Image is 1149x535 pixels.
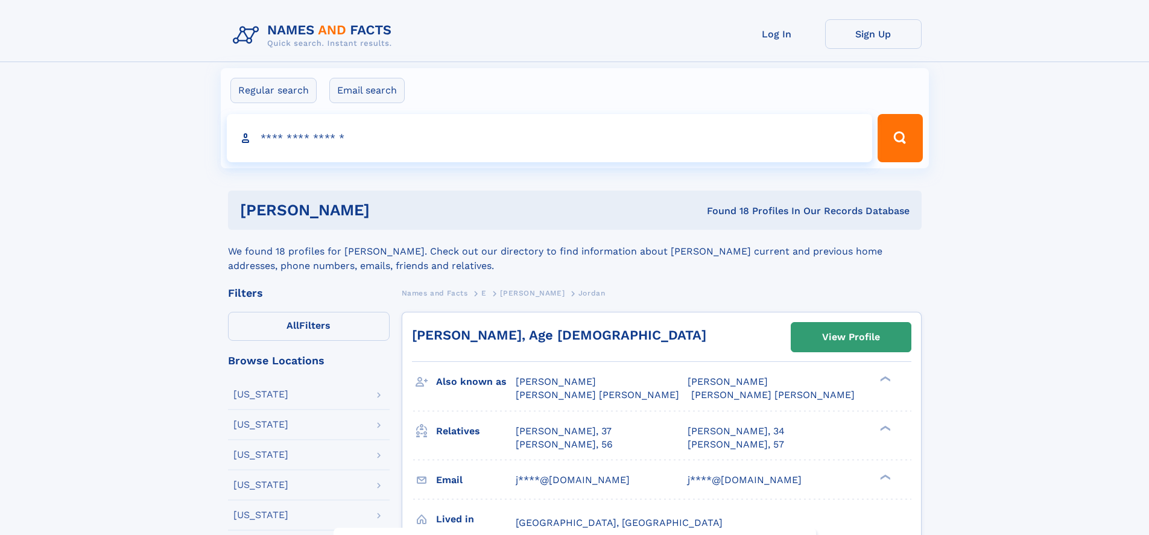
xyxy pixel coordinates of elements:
[877,473,891,481] div: ❯
[791,323,911,352] a: View Profile
[286,320,299,331] span: All
[227,114,873,162] input: search input
[233,450,288,460] div: [US_STATE]
[688,376,768,387] span: [PERSON_NAME]
[578,289,606,297] span: Jordan
[233,420,288,429] div: [US_STATE]
[436,509,516,530] h3: Lived in
[228,355,390,366] div: Browse Locations
[436,372,516,392] h3: Also known as
[233,510,288,520] div: [US_STATE]
[402,285,468,300] a: Names and Facts
[878,114,922,162] button: Search Button
[825,19,922,49] a: Sign Up
[233,480,288,490] div: [US_STATE]
[538,204,910,218] div: Found 18 Profiles In Our Records Database
[233,390,288,399] div: [US_STATE]
[436,470,516,490] h3: Email
[877,375,891,383] div: ❯
[230,78,317,103] label: Regular search
[688,438,784,451] a: [PERSON_NAME], 57
[500,285,565,300] a: [PERSON_NAME]
[691,389,855,400] span: [PERSON_NAME] [PERSON_NAME]
[481,285,487,300] a: E
[228,288,390,299] div: Filters
[516,376,596,387] span: [PERSON_NAME]
[516,438,613,451] a: [PERSON_NAME], 56
[228,19,402,52] img: Logo Names and Facts
[516,389,679,400] span: [PERSON_NAME] [PERSON_NAME]
[228,312,390,341] label: Filters
[688,425,785,438] a: [PERSON_NAME], 34
[500,289,565,297] span: [PERSON_NAME]
[516,517,723,528] span: [GEOGRAPHIC_DATA], [GEOGRAPHIC_DATA]
[877,424,891,432] div: ❯
[412,328,706,343] a: [PERSON_NAME], Age [DEMOGRAPHIC_DATA]
[822,323,880,351] div: View Profile
[516,425,612,438] a: [PERSON_NAME], 37
[240,203,539,218] h1: [PERSON_NAME]
[481,289,487,297] span: E
[228,230,922,273] div: We found 18 profiles for [PERSON_NAME]. Check out our directory to find information about [PERSON...
[329,78,405,103] label: Email search
[729,19,825,49] a: Log In
[436,421,516,442] h3: Relatives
